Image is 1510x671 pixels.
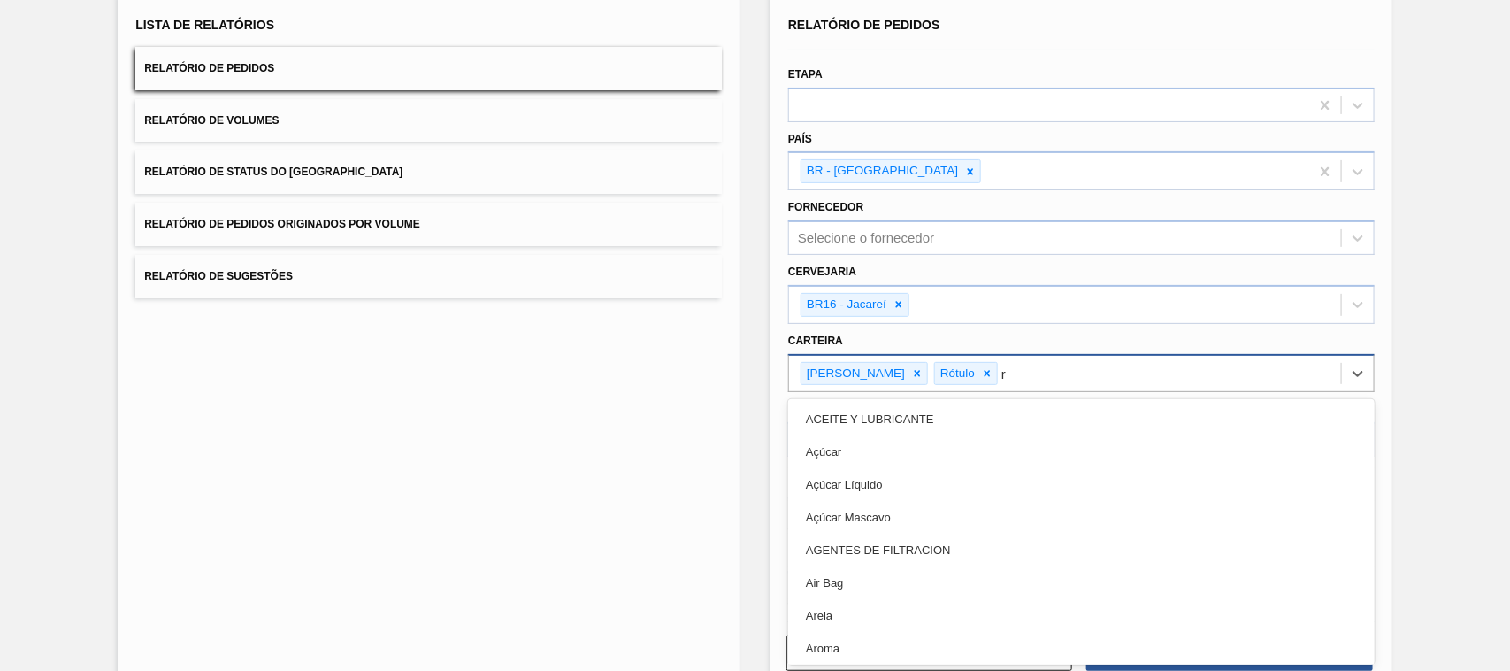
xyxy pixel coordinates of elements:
[144,218,420,230] span: Relatório de Pedidos Originados por Volume
[135,150,722,194] button: Relatório de Status do [GEOGRAPHIC_DATA]
[144,62,274,74] span: Relatório de Pedidos
[144,270,293,282] span: Relatório de Sugestões
[788,534,1375,567] div: AGENTES DE FILTRACION
[788,468,1375,501] div: Açúcar Líquido
[788,266,856,278] label: Cervejaria
[798,231,934,246] div: Selecione o fornecedor
[144,166,402,178] span: Relatório de Status do [GEOGRAPHIC_DATA]
[788,632,1375,665] div: Aroma
[144,114,279,127] span: Relatório de Volumes
[788,403,1375,436] div: ACEITE Y LUBRICANTE
[788,18,940,32] span: Relatório de Pedidos
[788,436,1375,468] div: Açúcar
[801,363,908,385] div: [PERSON_NAME]
[801,160,961,182] div: BR - [GEOGRAPHIC_DATA]
[788,201,863,213] label: Fornecedor
[786,636,1072,671] button: Limpar
[135,99,722,143] button: Relatório de Volumes
[788,335,843,347] label: Carteira
[788,567,1375,599] div: Air Bag
[135,18,274,32] span: Lista de Relatórios
[788,68,823,81] label: Etapa
[135,203,722,246] button: Relatório de Pedidos Originados por Volume
[788,133,812,145] label: País
[135,255,722,298] button: Relatório de Sugestões
[788,501,1375,534] div: Açúcar Mascavo
[935,363,977,385] div: Rótulo
[135,47,722,90] button: Relatório de Pedidos
[788,599,1375,632] div: Areia
[801,294,889,316] div: BR16 - Jacareí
